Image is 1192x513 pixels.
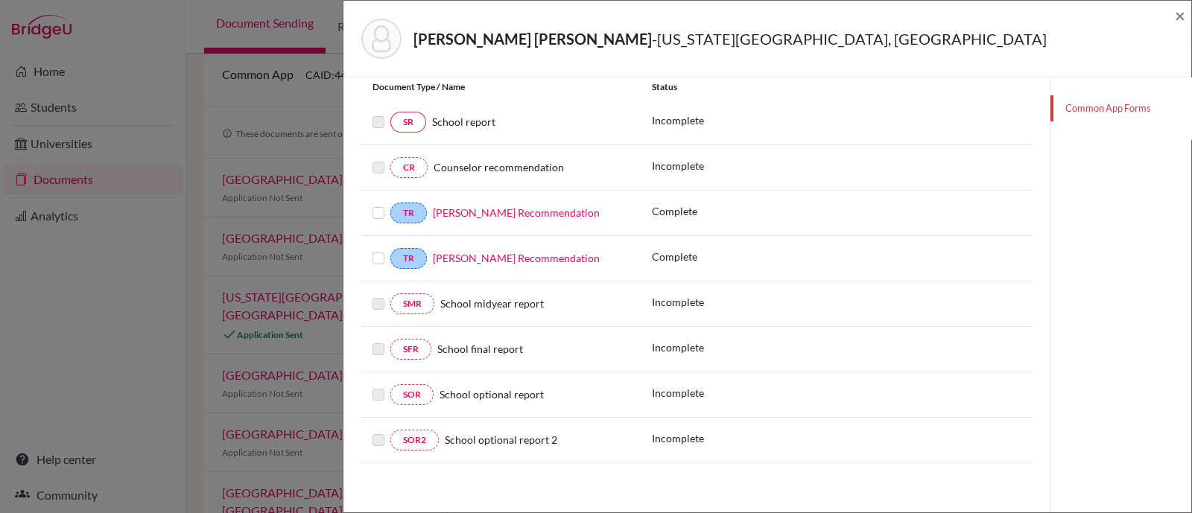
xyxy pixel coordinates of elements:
[413,30,652,48] strong: [PERSON_NAME] [PERSON_NAME]
[390,293,434,314] a: SMR
[390,339,431,360] a: SFR
[440,297,544,310] span: School midyear report
[440,388,544,401] span: School optional report
[1050,95,1191,121] a: Common App Forms
[652,30,1047,48] span: - [US_STATE][GEOGRAPHIC_DATA], [GEOGRAPHIC_DATA]
[1175,7,1185,25] button: Close
[652,158,704,173] p: Incomplete
[390,248,427,269] a: TR
[652,112,704,128] p: Incomplete
[1175,4,1185,26] span: ×
[432,115,495,128] span: School report
[652,340,704,355] p: Incomplete
[652,249,697,264] p: Complete
[390,112,426,133] a: SR
[390,157,428,178] a: CR
[390,384,434,405] a: SOR
[433,206,600,219] a: [PERSON_NAME] Recommendation
[641,80,1032,94] div: Status
[652,203,697,219] p: Complete
[437,342,523,355] span: School final report
[652,430,704,446] p: Incomplete
[652,294,704,310] p: Incomplete
[445,433,557,446] span: School optional report 2
[433,252,600,264] a: [PERSON_NAME] Recommendation
[361,80,641,94] div: Document Type / Name
[390,203,427,223] a: TR
[652,385,704,401] p: Incomplete
[434,161,564,173] span: Counselor recommendation
[390,430,439,450] a: SOR2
